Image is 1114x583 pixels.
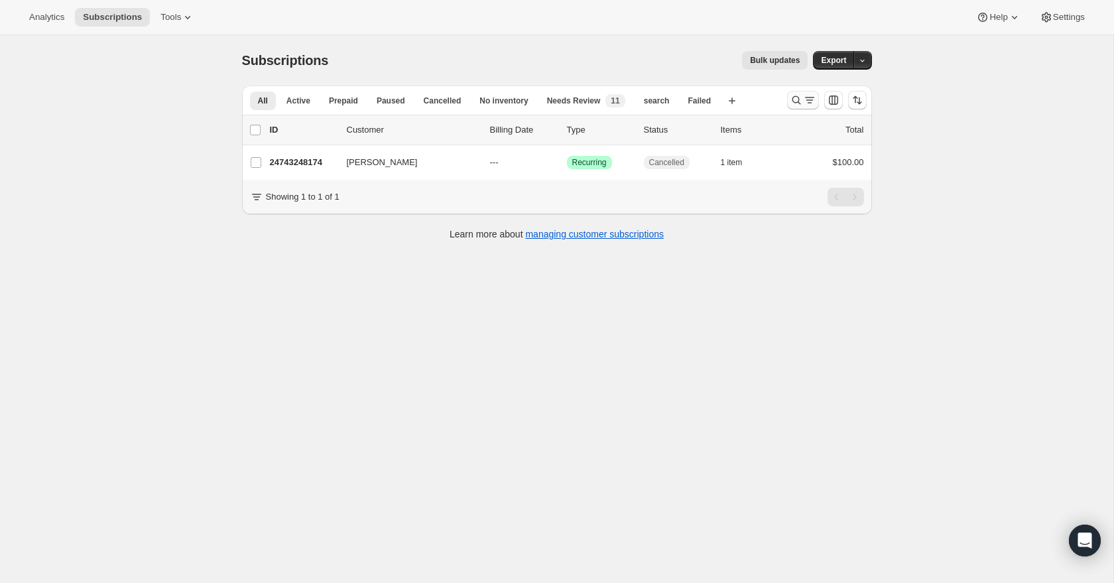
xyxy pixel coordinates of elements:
[83,12,142,23] span: Subscriptions
[242,53,329,68] span: Subscriptions
[547,96,601,106] span: Needs Review
[1032,8,1093,27] button: Settings
[490,123,556,137] p: Billing Date
[424,96,462,106] span: Cancelled
[821,55,846,66] span: Export
[721,92,743,110] button: Create new view
[270,153,864,172] div: 24743248174[PERSON_NAME]---SuccessRecurringCancelled1 item$100.00
[75,8,150,27] button: Subscriptions
[1053,12,1085,23] span: Settings
[347,156,418,169] span: [PERSON_NAME]
[479,96,528,106] span: No inventory
[258,96,268,106] span: All
[750,55,800,66] span: Bulk updates
[813,51,854,70] button: Export
[989,12,1007,23] span: Help
[347,123,479,137] p: Customer
[525,229,664,239] a: managing customer subscriptions
[828,188,864,206] nav: Pagination
[160,12,181,23] span: Tools
[266,190,340,204] p: Showing 1 to 1 of 1
[153,8,202,27] button: Tools
[644,96,670,106] span: search
[286,96,310,106] span: Active
[270,156,336,169] p: 24743248174
[1069,525,1101,556] div: Open Intercom Messenger
[490,157,499,167] span: ---
[721,153,757,172] button: 1 item
[339,152,471,173] button: [PERSON_NAME]
[721,123,787,137] div: Items
[270,123,336,137] p: ID
[688,96,711,106] span: Failed
[742,51,808,70] button: Bulk updates
[848,91,867,109] button: Sort the results
[572,157,607,168] span: Recurring
[329,96,358,106] span: Prepaid
[21,8,72,27] button: Analytics
[845,123,863,137] p: Total
[611,96,619,106] span: 11
[567,123,633,137] div: Type
[29,12,64,23] span: Analytics
[721,157,743,168] span: 1 item
[824,91,843,109] button: Customize table column order and visibility
[377,96,405,106] span: Paused
[649,157,684,168] span: Cancelled
[450,227,664,241] p: Learn more about
[968,8,1028,27] button: Help
[833,157,864,167] span: $100.00
[270,123,864,137] div: IDCustomerBilling DateTypeStatusItemsTotal
[644,123,710,137] p: Status
[787,91,819,109] button: Search and filter results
